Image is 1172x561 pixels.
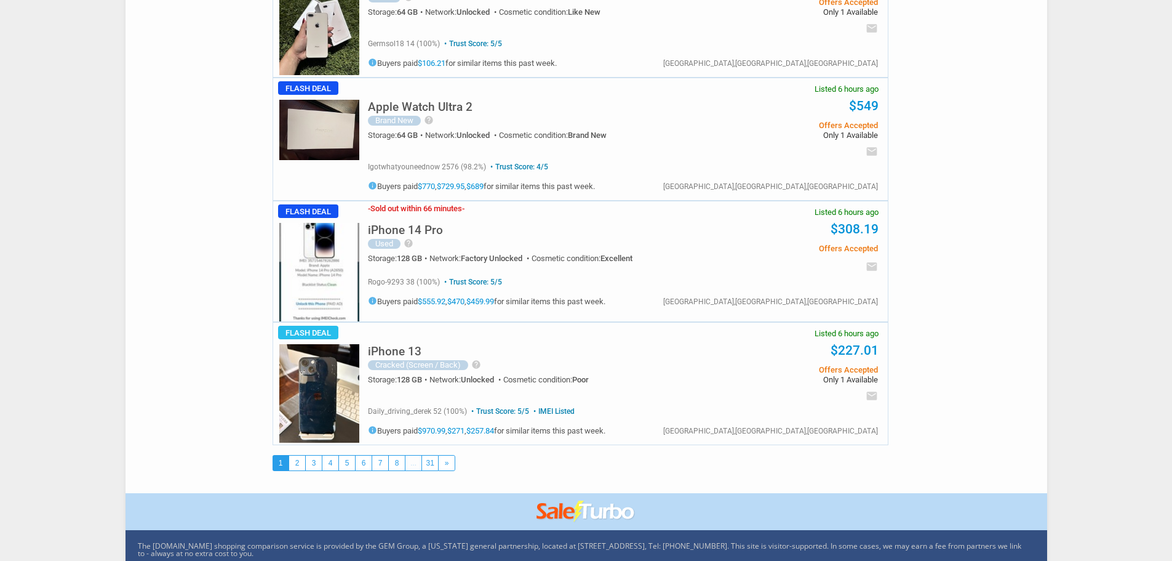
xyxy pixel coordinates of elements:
a: $459.99 [466,297,494,306]
h5: iPhone 14 Pro [368,224,443,236]
img: s-l225.jpg [279,344,359,443]
div: [GEOGRAPHIC_DATA],[GEOGRAPHIC_DATA],[GEOGRAPHIC_DATA] [663,298,878,305]
a: 6 [356,456,372,470]
div: Cracked (Screen / Back) [368,360,468,370]
div: Cosmetic condition: [503,376,589,384]
i: email [866,22,878,34]
i: help [471,360,481,369]
span: Listed 6 hours ago [815,85,879,93]
span: Listed 6 hours ago [815,208,879,216]
a: 2 [289,456,305,470]
h5: Apple Watch Ultra 2 [368,101,472,113]
i: info [368,181,377,190]
span: - [462,204,464,213]
i: info [368,296,377,305]
div: Storage: [368,376,429,384]
a: Apple Watch Ultra 2 [368,103,472,113]
div: [GEOGRAPHIC_DATA],[GEOGRAPHIC_DATA],[GEOGRAPHIC_DATA] [663,183,878,190]
span: Unlocked [461,375,494,384]
img: saleturbo.com [536,501,636,523]
span: Trust Score: 5/5 [442,39,502,48]
a: $970.99 [418,426,445,435]
div: Brand New [368,116,421,126]
span: Flash Deal [278,204,338,218]
span: Poor [572,375,589,384]
div: Network: [425,8,499,16]
div: Cosmetic condition: [499,131,607,139]
i: info [368,58,377,67]
span: Offers Accepted [692,121,877,129]
a: $729.95 [437,182,464,191]
a: $770 [418,182,435,191]
span: Flash Deal [278,81,338,95]
li: Next page [438,455,455,471]
h3: Sold out within 66 minutes [368,204,464,212]
a: 3 [306,456,322,470]
a: 5 [339,456,355,470]
div: Storage: [368,254,429,262]
h5: Buyers paid , , for similar items this past week. [368,296,605,305]
a: ... [405,456,421,470]
div: Storage: [368,8,425,16]
a: $257.84 [466,426,494,435]
span: Unlocked [456,131,490,140]
span: Only 1 Available [692,8,877,16]
span: IMEI Listed [531,407,575,416]
div: [GEOGRAPHIC_DATA],[GEOGRAPHIC_DATA],[GEOGRAPHIC_DATA] [663,60,878,67]
h5: Buyers paid for similar items this past week. [368,58,557,67]
h5: iPhone 13 [368,345,421,357]
span: germsol18 14 (100%) [368,39,440,48]
i: help [424,115,434,125]
a: 1 [273,455,289,471]
a: $470 [447,297,464,306]
a: 31 [422,456,438,470]
i: email [866,145,878,158]
a: $106.21 [418,59,445,68]
span: Offers Accepted [692,244,877,252]
span: Only 1 Available [692,376,877,384]
span: Offers Accepted [692,366,877,374]
a: $271 [447,426,464,435]
span: 64 GB [397,7,418,17]
span: Unlocked [456,7,490,17]
div: Storage: [368,131,425,139]
span: Only 1 Available [692,131,877,139]
span: igotwhatyouneednow 2576 (98.2%) [368,163,486,171]
div: Cosmetic condition: [499,8,600,16]
span: Trust Score: 5/5 [442,278,502,286]
div: Network: [429,376,503,384]
span: Brand New [568,131,607,140]
span: Like New [568,7,600,17]
span: rogo-9293 38 (100%) [368,278,440,286]
a: 8 [389,456,405,470]
i: help [404,238,413,248]
a: $549 [849,99,879,113]
div: Network: [429,254,532,262]
span: Listed 6 hours ago [815,329,879,337]
img: s-l225.jpg [279,223,359,321]
span: Trust Score: 5/5 [469,407,529,416]
a: iPhone 14 Pro [368,227,443,236]
a: $227.01 [831,343,879,358]
span: Factory Unlocked [461,254,522,263]
h5: Buyers paid , , for similar items this past week. [368,181,595,190]
i: info [368,426,377,435]
span: 64 GB [397,131,418,140]
i: email [866,390,878,402]
img: s-l225.jpg [279,100,359,160]
a: 4 [322,456,338,470]
h5: Buyers paid , , for similar items this past week. [368,426,605,435]
a: 7 [372,456,388,470]
span: 128 GB [397,254,422,263]
div: Cosmetic condition: [532,254,632,262]
span: Excellent [600,254,632,263]
div: Used [368,239,401,249]
div: [GEOGRAPHIC_DATA],[GEOGRAPHIC_DATA],[GEOGRAPHIC_DATA] [663,427,878,435]
a: $555.92 [418,297,445,306]
span: Trust Score: 4/5 [488,163,548,171]
span: daily_driving_derek 52 (100%) [368,407,467,416]
span: 128 GB [397,375,422,384]
a: $689 [466,182,484,191]
span: - [368,204,370,213]
i: email [866,260,878,273]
